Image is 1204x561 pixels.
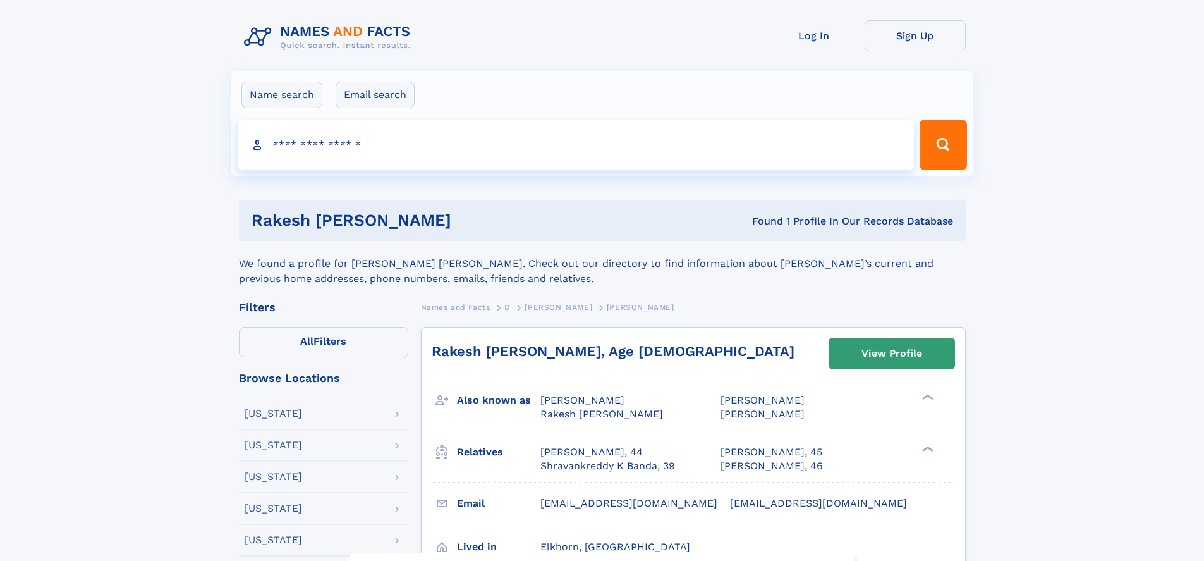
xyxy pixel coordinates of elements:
a: View Profile [829,338,954,369]
a: Sign Up [865,20,966,51]
div: We found a profile for [PERSON_NAME] [PERSON_NAME]. Check out our directory to find information a... [239,241,966,287]
label: Filters [239,327,408,357]
span: [EMAIL_ADDRESS][DOMAIN_NAME] [540,497,717,509]
span: [EMAIL_ADDRESS][DOMAIN_NAME] [730,497,907,509]
span: Rakesh [PERSON_NAME] [540,408,663,420]
button: Search Button [920,120,966,170]
span: Elkhorn, [GEOGRAPHIC_DATA] [540,541,690,553]
div: Filters [239,302,408,313]
a: D [504,299,511,315]
h3: Also known as [457,390,540,411]
div: [US_STATE] [245,409,302,419]
div: Found 1 Profile In Our Records Database [602,214,953,228]
a: [PERSON_NAME], 44 [540,445,643,459]
div: [US_STATE] [245,472,302,482]
h3: Email [457,493,540,514]
a: Rakesh [PERSON_NAME], Age [DEMOGRAPHIC_DATA] [432,343,794,359]
div: Browse Locations [239,373,408,384]
span: D [504,303,511,312]
div: [US_STATE] [245,440,302,450]
a: Names and Facts [421,299,490,315]
label: Email search [336,82,415,108]
a: Log In [763,20,865,51]
span: [PERSON_NAME] [540,394,624,406]
a: [PERSON_NAME], 45 [721,445,822,459]
h3: Lived in [457,536,540,558]
h1: Rakesh [PERSON_NAME] [252,213,602,228]
h3: Relatives [457,441,540,463]
img: Logo Names and Facts [239,20,421,54]
span: [PERSON_NAME] [525,303,592,312]
div: [US_STATE] [245,535,302,545]
a: Shravankreddy K Banda, 39 [540,459,675,473]
span: [PERSON_NAME] [607,303,674,312]
div: View Profile [861,339,922,368]
span: [PERSON_NAME] [721,394,805,406]
div: ❯ [919,393,934,402]
span: All [300,335,313,347]
div: ❯ [919,445,934,453]
a: [PERSON_NAME] [525,299,592,315]
span: [PERSON_NAME] [721,408,805,420]
input: search input [238,120,915,170]
div: [US_STATE] [245,503,302,514]
label: Name search [241,82,322,108]
a: [PERSON_NAME], 46 [721,459,823,473]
